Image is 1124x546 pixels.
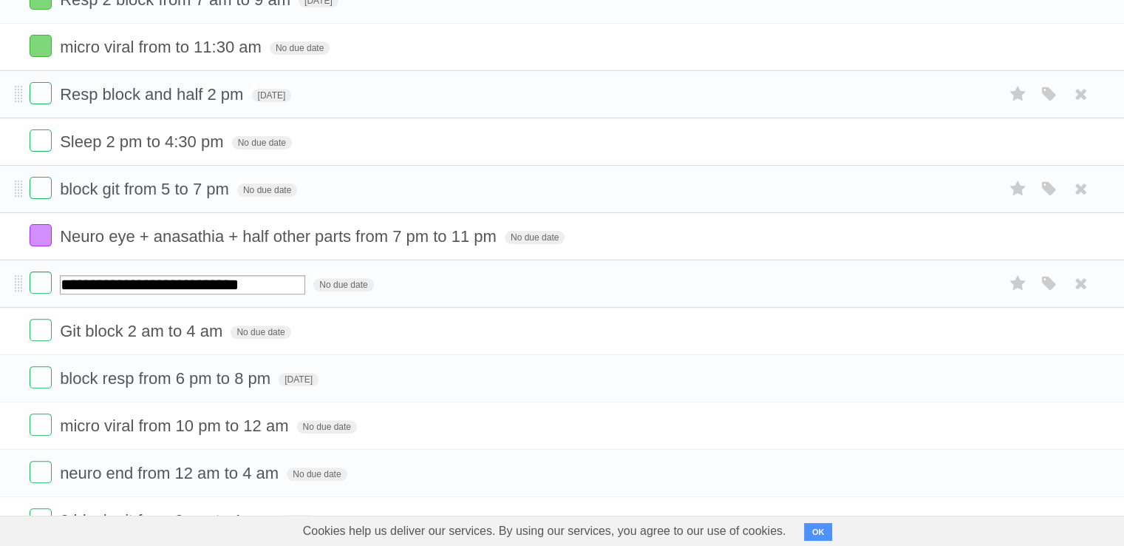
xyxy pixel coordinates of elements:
span: block resp from 6 pm to 8 pm [60,369,274,388]
span: [DATE] [279,373,319,386]
span: [DATE] [252,89,292,102]
span: neuro end from 12 am to 4 am [60,464,282,482]
span: No due date [287,468,347,481]
label: Star task [1004,82,1032,107]
span: micro viral from 10 pm to 12 am [60,417,292,435]
label: Done [30,224,52,246]
span: No due date [231,326,290,339]
span: No due date [313,278,373,291]
span: No due date [237,183,297,197]
label: Star task [1004,177,1032,201]
span: No due date [505,231,565,244]
label: Done [30,461,52,483]
span: Cookies help us deliver our services. By using our services, you agree to our use of cookies. [288,516,801,546]
span: Sleep 2 pm to 4:30 pm [60,132,227,151]
span: No due date [297,420,357,434]
span: block git from 5 to 7 pm [60,180,233,198]
label: Done [30,272,52,294]
label: Done [30,366,52,388]
span: No due date [270,41,330,55]
label: Star task [1004,272,1032,296]
span: Neuro eye + anasathia + half other parts from 7 pm to 11 pm [60,227,500,246]
label: Done [30,319,52,341]
label: Done [30,129,52,152]
span: Git block 2 am to 4 am [60,322,226,340]
label: Done [30,508,52,530]
label: Done [30,177,52,199]
button: OK [804,523,833,541]
span: No due date [232,136,292,149]
span: Resp block and half 2 pm [60,85,247,104]
label: Done [30,414,52,436]
label: Done [30,35,52,57]
span: micro viral from to 11:30 am [60,38,265,56]
label: Done [30,82,52,104]
span: 2 block git from 9 am to 1 pm [60,511,273,530]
